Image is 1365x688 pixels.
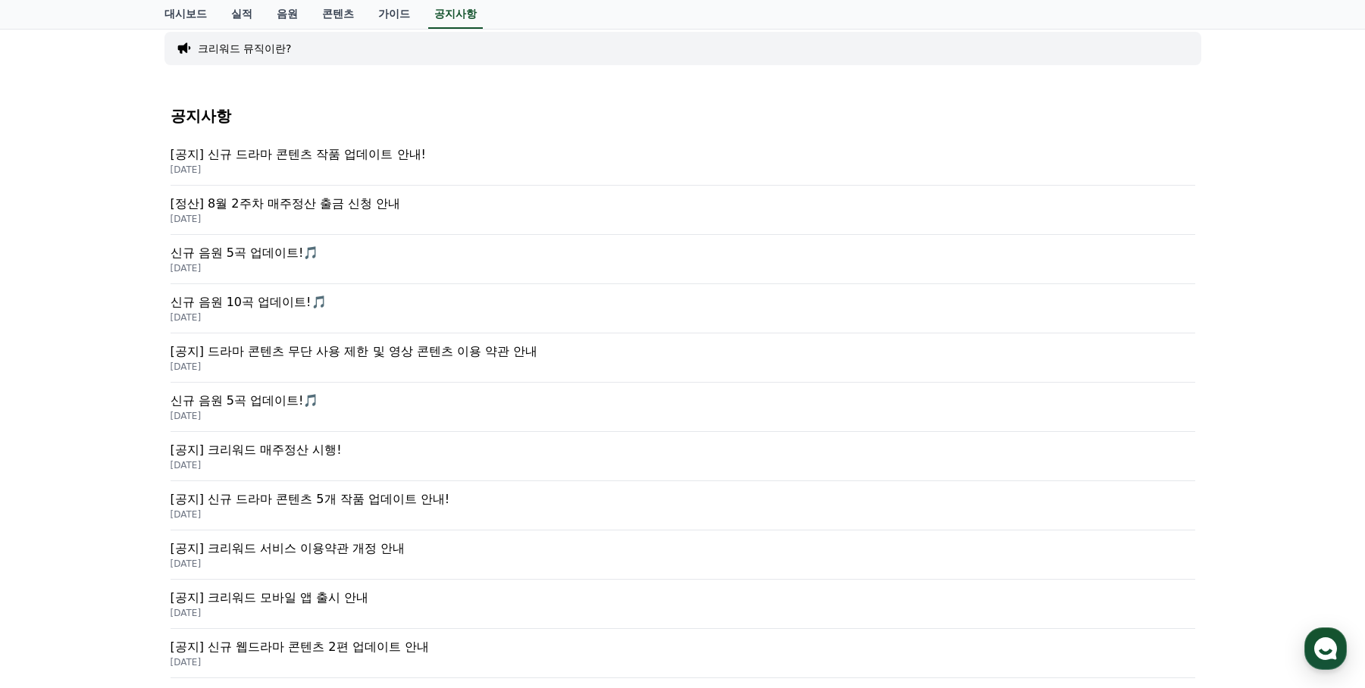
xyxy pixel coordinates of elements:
[171,558,1195,570] p: [DATE]
[171,136,1195,186] a: [공지] 신규 드라마 콘텐츠 작품 업데이트 안내! [DATE]
[171,490,1195,508] p: [공지] 신규 드라마 콘텐츠 5개 작품 업데이트 안내!
[171,656,1195,668] p: [DATE]
[196,480,291,518] a: 설정
[139,504,157,516] span: 대화
[171,333,1195,383] a: [공지] 드라마 콘텐츠 무단 사용 제한 및 영상 콘텐츠 이용 약관 안내 [DATE]
[171,311,1195,324] p: [DATE]
[171,284,1195,333] a: 신규 음원 10곡 업데이트!🎵 [DATE]
[171,186,1195,235] a: [정산] 8월 2주차 매주정산 출금 신청 안내 [DATE]
[171,293,1195,311] p: 신규 음원 10곡 업데이트!🎵
[234,503,252,515] span: 설정
[100,480,196,518] a: 대화
[171,629,1195,678] a: [공지] 신규 웹드라마 콘텐츠 2편 업데이트 안내 [DATE]
[171,638,1195,656] p: [공지] 신규 웹드라마 콘텐츠 2편 업데이트 안내
[171,481,1195,530] a: [공지] 신규 드라마 콘텐츠 5개 작품 업데이트 안내! [DATE]
[171,342,1195,361] p: [공지] 드라마 콘텐츠 무단 사용 제한 및 영상 콘텐츠 이용 약관 안내
[171,164,1195,176] p: [DATE]
[171,108,1195,124] h4: 공지사항
[198,41,292,56] button: 크리워드 뮤직이란?
[171,383,1195,432] a: 신규 음원 5곡 업데이트!🎵 [DATE]
[171,213,1195,225] p: [DATE]
[171,432,1195,481] a: [공지] 크리워드 매주정산 시행! [DATE]
[171,410,1195,422] p: [DATE]
[171,508,1195,521] p: [DATE]
[171,530,1195,580] a: [공지] 크리워드 서비스 이용약관 개정 안내 [DATE]
[171,392,1195,410] p: 신규 음원 5곡 업데이트!🎵
[171,539,1195,558] p: [공지] 크리워드 서비스 이용약관 개정 안내
[171,361,1195,373] p: [DATE]
[171,195,1195,213] p: [정산] 8월 2주차 매주정산 출금 신청 안내
[5,480,100,518] a: 홈
[171,459,1195,471] p: [DATE]
[48,503,57,515] span: 홈
[171,262,1195,274] p: [DATE]
[171,145,1195,164] p: [공지] 신규 드라마 콘텐츠 작품 업데이트 안내!
[171,607,1195,619] p: [DATE]
[171,244,1195,262] p: 신규 음원 5곡 업데이트!🎵
[171,580,1195,629] a: [공지] 크리워드 모바일 앱 출시 안내 [DATE]
[171,589,1195,607] p: [공지] 크리워드 모바일 앱 출시 안내
[171,441,1195,459] p: [공지] 크리워드 매주정산 시행!
[171,235,1195,284] a: 신규 음원 5곡 업데이트!🎵 [DATE]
